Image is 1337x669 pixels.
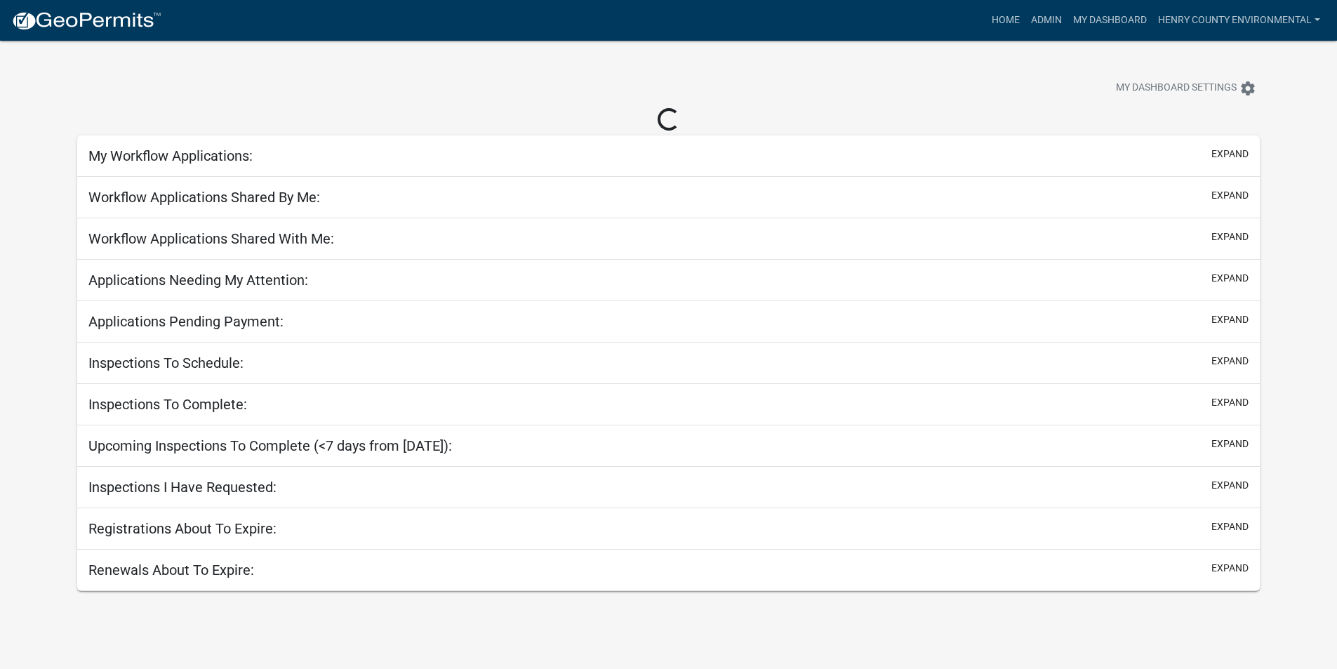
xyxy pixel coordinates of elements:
button: expand [1211,478,1249,493]
button: expand [1211,354,1249,369]
a: My Dashboard [1067,7,1152,34]
i: settings [1239,80,1256,97]
button: expand [1211,437,1249,451]
button: expand [1211,312,1249,327]
h5: Inspections To Schedule: [88,355,244,371]
a: Henry County Environmental [1152,7,1326,34]
a: Home [986,7,1025,34]
button: expand [1211,519,1249,534]
button: expand [1211,230,1249,244]
h5: Applications Needing My Attention: [88,272,308,289]
h5: Renewals About To Expire: [88,562,254,578]
button: expand [1211,188,1249,203]
button: expand [1211,561,1249,576]
span: My Dashboard Settings [1116,80,1237,97]
a: Admin [1025,7,1067,34]
h5: My Workflow Applications: [88,147,253,164]
button: expand [1211,271,1249,286]
h5: Upcoming Inspections To Complete (<7 days from [DATE]): [88,437,452,454]
button: expand [1211,395,1249,410]
button: My Dashboard Settingssettings [1105,74,1268,102]
h5: Inspections To Complete: [88,396,247,413]
h5: Applications Pending Payment: [88,313,284,330]
h5: Workflow Applications Shared By Me: [88,189,320,206]
h5: Inspections I Have Requested: [88,479,277,496]
h5: Registrations About To Expire: [88,520,277,537]
button: expand [1211,147,1249,161]
h5: Workflow Applications Shared With Me: [88,230,334,247]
